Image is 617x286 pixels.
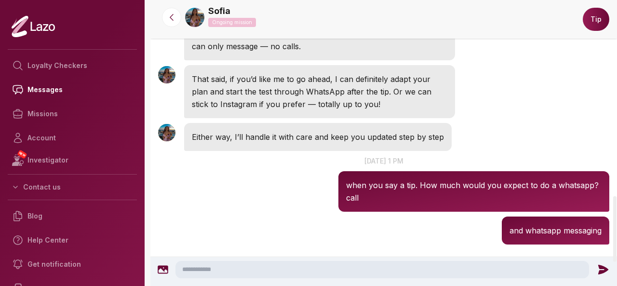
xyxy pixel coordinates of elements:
[17,150,27,159] span: NEW
[8,78,137,102] a: Messages
[192,131,444,143] p: Either way, I’ll handle it with care and keep you updated step by step
[8,252,137,276] a: Get notification
[185,8,204,27] img: e95392da-a99e-4a4c-be01-edee2d3bc412
[8,204,137,228] a: Blog
[8,126,137,150] a: Account
[158,66,175,83] img: User avatar
[8,150,137,170] a: NEWInvestigator
[158,124,175,141] img: User avatar
[8,102,137,126] a: Missions
[510,224,602,237] p: and whatsapp messaging
[208,18,256,27] p: Ongoing mission
[208,4,230,18] a: Sofia
[8,178,137,196] button: Contact us
[150,156,617,166] p: [DATE] 1 pm
[583,8,609,31] button: Tip
[346,179,602,204] p: when you say a tip. How much would you expect to do a whatsapp? call
[192,73,447,110] p: That said, if you’d like me to go ahead, I can definitely adapt your plan and start the test thro...
[8,228,137,252] a: Help Center
[8,54,137,78] a: Loyalty Checkers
